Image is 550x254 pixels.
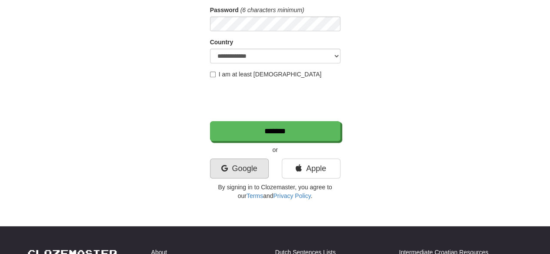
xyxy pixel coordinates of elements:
[210,158,269,178] a: Google
[240,7,304,13] em: (6 characters minimum)
[273,192,310,199] a: Privacy Policy
[210,38,233,46] label: Country
[210,70,322,79] label: I am at least [DEMOGRAPHIC_DATA]
[247,192,263,199] a: Terms
[210,145,340,154] p: or
[210,183,340,200] p: By signing in to Clozemaster, you agree to our and .
[210,6,239,14] label: Password
[282,158,340,178] a: Apple
[210,72,216,77] input: I am at least [DEMOGRAPHIC_DATA]
[210,83,342,117] iframe: reCAPTCHA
